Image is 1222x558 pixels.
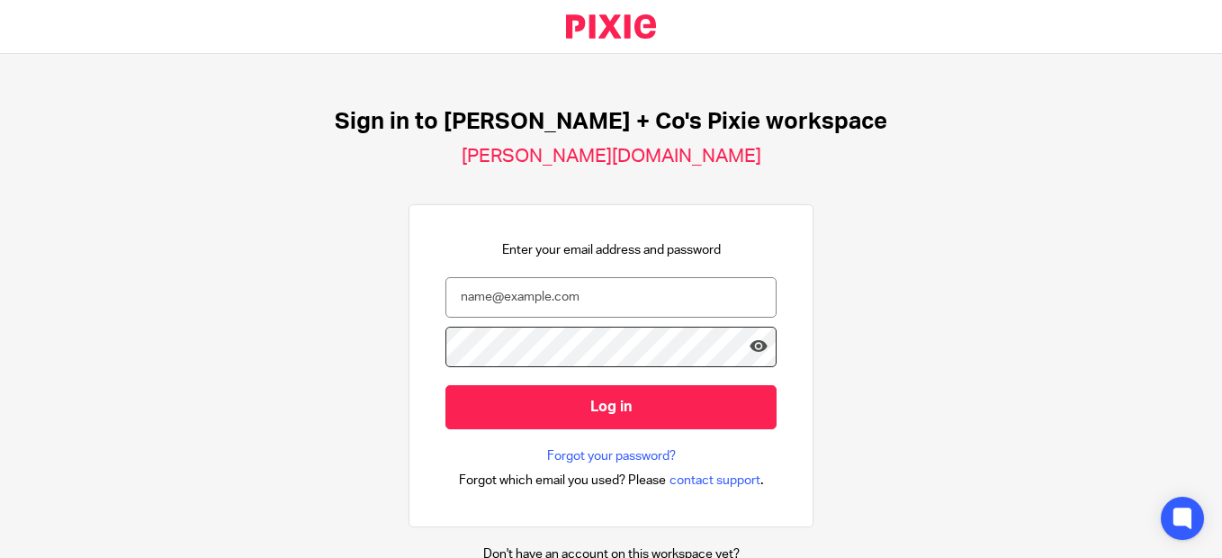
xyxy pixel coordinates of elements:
[502,241,721,259] p: Enter your email address and password
[459,470,764,490] div: .
[335,108,887,136] h1: Sign in to [PERSON_NAME] + Co's Pixie workspace
[669,472,760,490] span: contact support
[445,277,777,318] input: name@example.com
[445,385,777,429] input: Log in
[462,145,761,168] h2: [PERSON_NAME][DOMAIN_NAME]
[459,472,666,490] span: Forgot which email you used? Please
[547,447,676,465] a: Forgot your password?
